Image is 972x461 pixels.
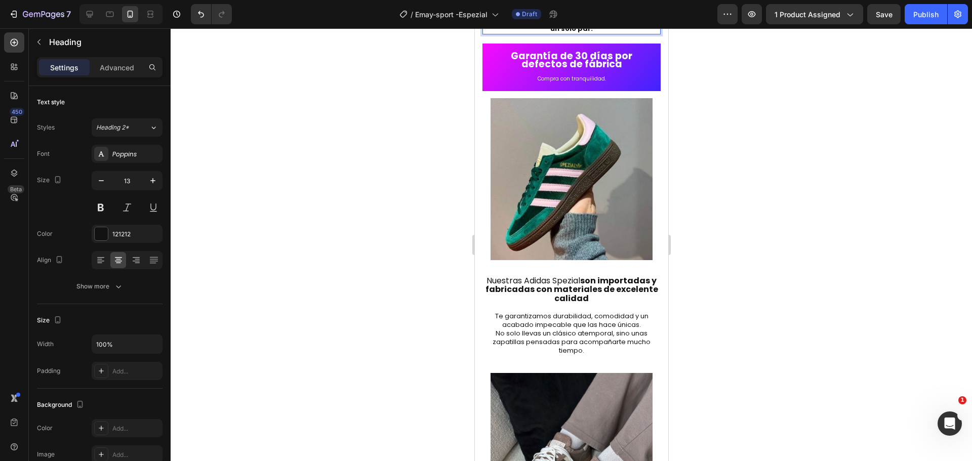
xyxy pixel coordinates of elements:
iframe: Intercom live chat [938,411,962,436]
div: Color [37,229,53,238]
div: Align [37,254,65,267]
div: Beta [8,185,24,193]
span: / [411,9,413,20]
iframe: Design area [475,28,668,461]
div: Undo/Redo [191,4,232,24]
div: Styles [37,123,55,132]
div: Text style [37,98,65,107]
div: Padding [37,366,60,375]
span: Save [876,10,893,19]
div: Add... [112,367,160,376]
button: Publish [905,4,947,24]
div: Show more [76,281,124,291]
span: 1 product assigned [775,9,840,20]
button: Save [867,4,901,24]
div: Image [37,450,55,459]
button: 7 [4,4,75,24]
button: 1 product assigned [766,4,863,24]
p: Heading [49,36,158,48]
div: Color [37,424,53,433]
button: Heading 2* [92,118,163,137]
div: Font [37,149,50,158]
div: Publish [913,9,939,20]
div: Size [37,314,64,327]
div: 450 [10,108,24,116]
span: Heading 2* [96,123,129,132]
div: Poppins [112,150,160,159]
p: Advanced [100,62,134,73]
p: 7 [66,8,71,20]
p: Settings [50,62,78,73]
div: Size [37,174,64,187]
button: Show more [37,277,163,296]
span: Draft [522,10,537,19]
div: 121212 [112,230,160,239]
div: Background [37,398,86,412]
span: 1 [958,396,966,404]
input: Auto [92,335,162,353]
div: Add... [112,424,160,433]
div: Add... [112,450,160,459]
span: Emay-sport -Espezial [415,9,488,20]
div: Width [37,340,54,349]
